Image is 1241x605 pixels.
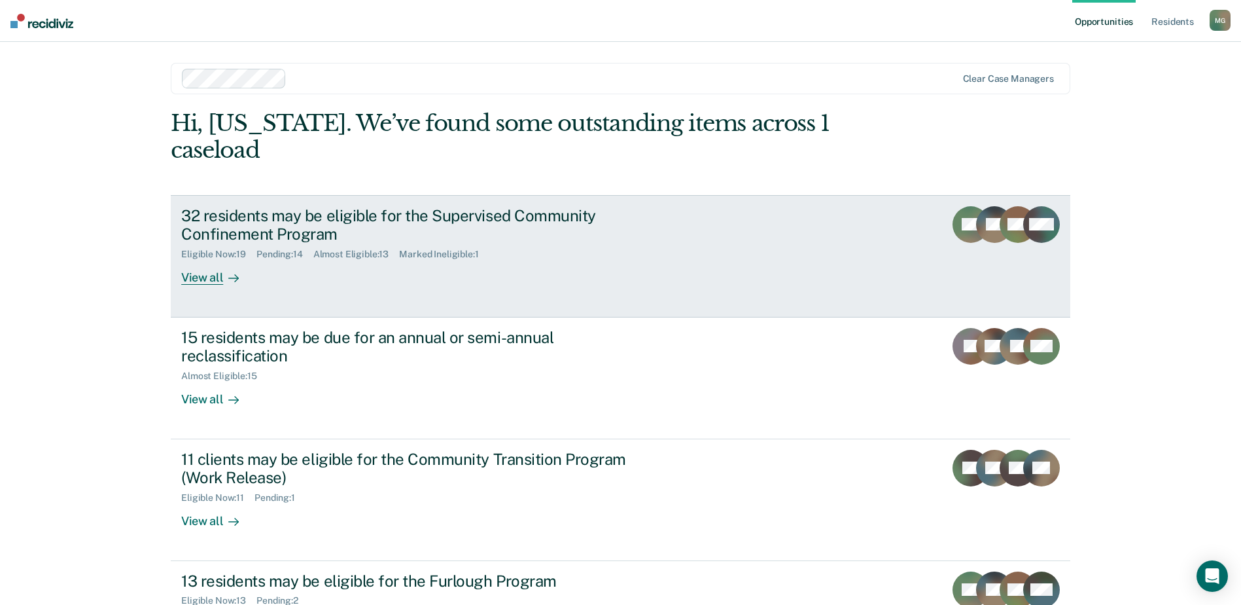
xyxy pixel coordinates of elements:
[10,14,73,28] img: Recidiviz
[963,73,1054,84] div: Clear case managers
[171,195,1070,318] a: 32 residents may be eligible for the Supervised Community Confinement ProgramEligible Now:19Pendi...
[171,110,890,164] div: Hi, [US_STATE]. We’ve found some outstanding items across 1 caseload
[1197,560,1228,592] div: Open Intercom Messenger
[181,206,640,244] div: 32 residents may be eligible for the Supervised Community Confinement Program
[181,450,640,488] div: 11 clients may be eligible for the Community Transition Program (Work Release)
[181,371,268,382] div: Almost Eligible : 15
[181,249,256,260] div: Eligible Now : 19
[181,382,254,407] div: View all
[181,572,640,591] div: 13 residents may be eligible for the Furlough Program
[1210,10,1231,31] div: M G
[181,492,254,504] div: Eligible Now : 11
[254,492,306,504] div: Pending : 1
[171,318,1070,439] a: 15 residents may be due for an annual or semi-annual reclassificationAlmost Eligible:15View all
[313,249,400,260] div: Almost Eligible : 13
[399,249,489,260] div: Marked Ineligible : 1
[181,260,254,285] div: View all
[1210,10,1231,31] button: MG
[171,439,1070,561] a: 11 clients may be eligible for the Community Transition Program (Work Release)Eligible Now:11Pend...
[181,504,254,529] div: View all
[181,328,640,366] div: 15 residents may be due for an annual or semi-annual reclassification
[256,249,313,260] div: Pending : 14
